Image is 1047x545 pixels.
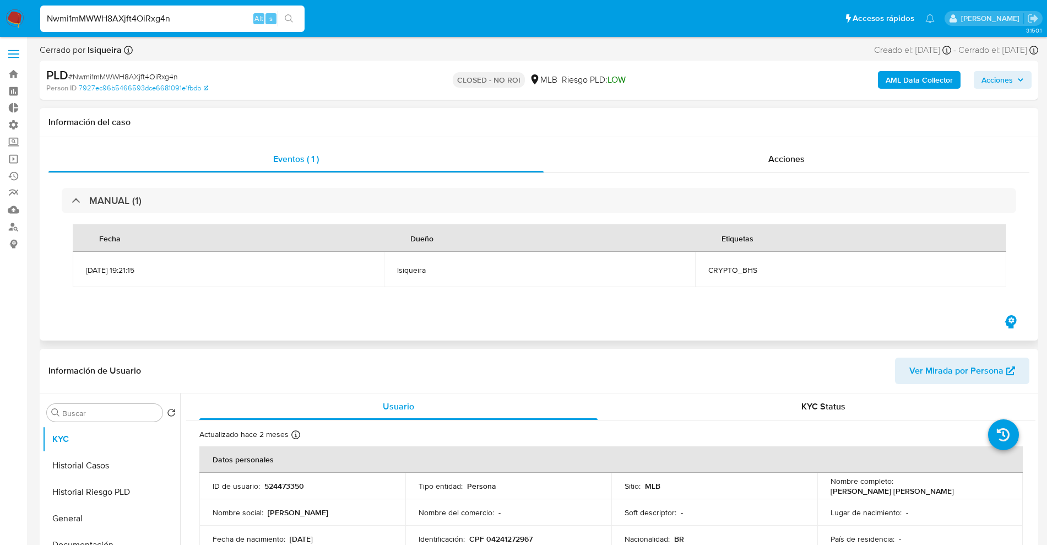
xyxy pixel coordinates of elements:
[878,71,961,89] button: AML Data Collector
[925,14,935,23] a: Notificaciones
[278,11,300,26] button: search-icon
[899,534,901,544] p: -
[831,476,893,486] p: Nombre completo :
[46,66,68,84] b: PLD
[213,508,263,517] p: Nombre social :
[86,225,134,251] div: Fecha
[453,72,525,88] p: CLOSED - NO ROI
[40,44,122,56] span: Cerrado por
[645,481,660,491] p: MLB
[562,74,626,86] span: Riesgo PLD:
[909,358,1003,384] span: Ver Mirada por Persona
[51,408,60,417] button: Buscar
[89,195,142,207] h3: MANUAL (1)
[498,508,501,517] p: -
[895,358,1029,384] button: Ver Mirada por Persona
[958,44,1038,56] div: Cerrado el: [DATE]
[62,408,158,418] input: Buscar
[1027,13,1039,24] a: Salir
[86,265,371,275] span: [DATE] 19:21:15
[85,44,122,56] b: lsiqueira
[62,188,1016,213] div: MANUAL (1)
[953,44,956,56] span: -
[273,153,319,165] span: Eventos ( 1 )
[213,481,260,491] p: ID de usuario :
[46,83,77,93] b: Person ID
[42,505,180,532] button: General
[397,225,447,251] div: Dueño
[40,12,305,26] input: Buscar usuario o caso...
[625,508,676,517] p: Soft descriptor :
[199,446,1023,473] th: Datos personales
[801,400,845,413] span: KYC Status
[768,153,805,165] span: Acciones
[199,429,289,440] p: Actualizado hace 2 meses
[48,117,1029,128] h1: Información del caso
[625,534,670,544] p: Nacionalidad :
[974,71,1032,89] button: Acciones
[42,452,180,479] button: Historial Casos
[831,486,954,496] p: [PERSON_NAME] [PERSON_NAME]
[268,508,328,517] p: [PERSON_NAME]
[42,479,180,505] button: Historial Riesgo PLD
[607,73,626,86] span: LOW
[981,71,1013,89] span: Acciones
[68,71,178,82] span: # Nwmi1mMWWH8AXjft4OiRxg4n
[254,13,263,24] span: Alt
[831,534,894,544] p: País de residencia :
[708,225,767,251] div: Etiquetas
[42,426,180,452] button: KYC
[529,74,557,86] div: MLB
[708,265,993,275] span: CRYPTO_BHS
[383,400,414,413] span: Usuario
[264,481,304,491] p: 524473350
[874,44,951,56] div: Creado el: [DATE]
[213,534,285,544] p: Fecha de nacimiento :
[419,481,463,491] p: Tipo entidad :
[79,83,208,93] a: 7927ec96b5466593dce6681091e1fbdb
[48,365,141,376] h1: Información de Usuario
[961,13,1023,24] p: santiago.sgreco@mercadolibre.com
[681,508,683,517] p: -
[269,13,273,24] span: s
[674,534,684,544] p: BR
[469,534,533,544] p: CPF 04241272967
[397,265,682,275] span: lsiqueira
[886,71,953,89] b: AML Data Collector
[467,481,496,491] p: Persona
[625,481,641,491] p: Sitio :
[853,13,914,24] span: Accesos rápidos
[831,508,902,517] p: Lugar de nacimiento :
[419,534,465,544] p: Identificación :
[167,408,176,420] button: Volver al orden por defecto
[419,508,494,517] p: Nombre del comercio :
[906,508,908,517] p: -
[290,534,313,544] p: [DATE]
